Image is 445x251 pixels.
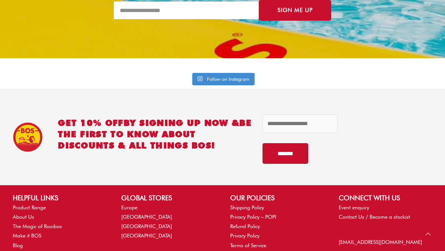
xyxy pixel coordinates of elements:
[230,233,259,239] a: Privacy Policy
[121,193,215,203] h2: GLOBAL STORES
[13,122,43,152] img: BOS Ice Tea
[230,204,264,210] a: Shipping Policy
[207,76,249,82] span: Follow on Instagram
[13,242,23,248] a: Blog
[339,239,422,245] a: [EMAIL_ADDRESS][DOMAIN_NAME]
[13,193,106,203] h2: HELPFUL LINKS
[339,193,432,203] h2: CONNECT WITH US
[121,214,172,220] a: [GEOGRAPHIC_DATA]
[339,203,432,222] nav: CONNECT WITH US
[121,233,172,239] a: [GEOGRAPHIC_DATA]
[58,117,252,151] h2: GET 10% OFF be the first to know about discounts & all things BOS!
[121,203,215,241] nav: GLOBAL STORES
[13,223,62,229] a: The Magic of Rooibos
[339,214,410,220] a: Contact Us / Become a stockist
[13,214,34,220] a: About Us
[198,76,202,82] svg: Instagram
[121,223,172,229] a: [GEOGRAPHIC_DATA]
[124,118,240,128] span: BY SIGNING UP NOW &
[13,233,41,239] a: Make it BOS
[121,204,137,210] a: Europe
[278,8,313,13] span: Sign me up
[230,193,324,203] h2: OUR POLICIES
[339,204,369,210] a: Event enquiry
[230,223,260,229] a: Refund Policy
[192,73,254,86] a: Instagram Follow on Instagram
[13,204,46,210] a: Product Range
[230,214,276,220] a: Privacy Policy – POPI
[230,242,266,248] a: Terms of Service
[230,203,324,250] nav: OUR POLICIES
